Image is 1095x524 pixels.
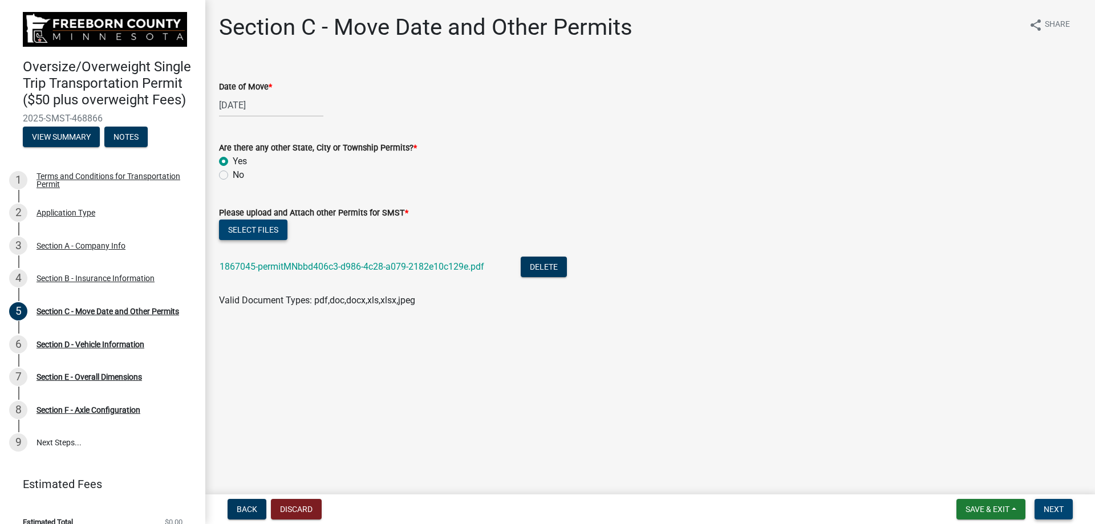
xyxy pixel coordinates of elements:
div: 7 [9,368,27,386]
i: share [1029,18,1043,32]
button: Notes [104,127,148,147]
h4: Oversize/Overweight Single Trip Transportation Permit ($50 plus overweight Fees) [23,59,196,108]
button: Save & Exit [956,499,1025,519]
label: Please upload and Attach other Permits for SMST [219,209,408,217]
a: 1867045-permitMNbbd406c3-d986-4c28-a079-2182e10c129e.pdf [220,261,484,272]
label: Are there any other State, City or Township Permits? [219,144,417,152]
h1: Section C - Move Date and Other Permits [219,14,632,41]
span: Save & Exit [966,505,1009,514]
wm-modal-confirm: Notes [104,133,148,142]
label: Date of Move [219,83,272,91]
label: No [233,168,244,182]
div: Section C - Move Date and Other Permits [36,307,179,315]
div: 9 [9,433,27,452]
div: 8 [9,401,27,419]
wm-modal-confirm: Summary [23,133,100,142]
div: Section E - Overall Dimensions [36,373,142,381]
button: View Summary [23,127,100,147]
button: Next [1035,499,1073,519]
button: Delete [521,257,567,277]
span: 2025-SMST-468866 [23,113,182,124]
button: shareShare [1020,14,1079,36]
span: Valid Document Types: pdf,doc,docx,xls,xlsx,jpeg [219,295,415,306]
img: Freeborn County, Minnesota [23,12,187,47]
span: Next [1044,505,1064,514]
div: Section D - Vehicle Information [36,340,144,348]
div: Terms and Conditions for Transportation Permit [36,172,187,188]
input: mm/dd/yyyy [219,94,323,117]
div: 2 [9,204,27,222]
div: Section B - Insurance Information [36,274,155,282]
div: 5 [9,302,27,320]
label: Yes [233,155,247,168]
button: Discard [271,499,322,519]
wm-modal-confirm: Delete Document [521,262,567,273]
div: 4 [9,269,27,287]
div: 3 [9,237,27,255]
div: Application Type [36,209,95,217]
a: Estimated Fees [9,473,187,495]
button: Back [228,499,266,519]
span: Back [237,505,257,514]
button: Select files [219,220,287,240]
span: Share [1045,18,1070,32]
div: Section A - Company Info [36,242,125,250]
div: 6 [9,335,27,354]
div: 1 [9,171,27,189]
div: Section F - Axle Configuration [36,406,140,414]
